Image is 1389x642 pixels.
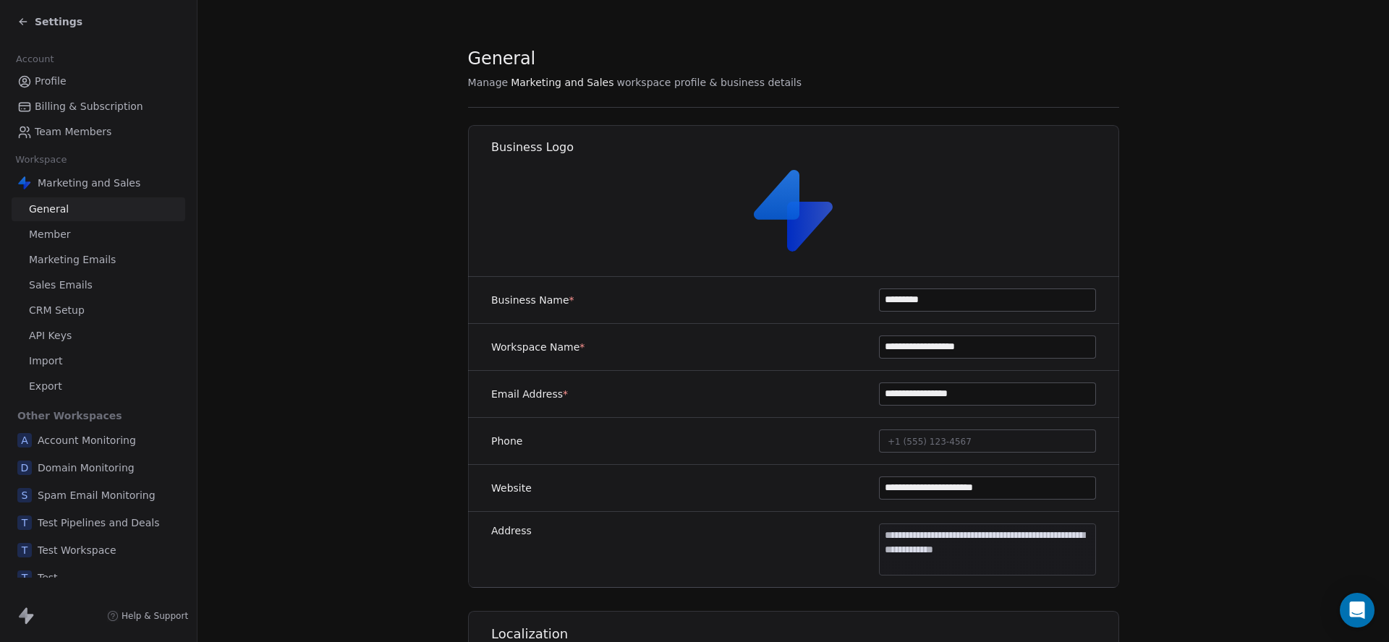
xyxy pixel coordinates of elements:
span: Marketing and Sales [511,75,613,90]
span: workspace profile & business details [616,75,802,90]
label: Website [491,481,532,495]
label: Email Address [491,387,568,401]
span: T [17,570,32,585]
button: +1 (555) 123-4567 [879,429,1096,453]
img: Swipe%20One%20Logo%201-1.svg [747,164,840,257]
img: Swipe%20One%20Logo%201-1.svg [17,176,32,190]
span: A [17,433,32,448]
span: Marketing Emails [29,252,116,267]
a: Team Members [12,120,185,144]
span: Manage [468,75,509,90]
span: Sales Emails [29,278,93,293]
a: Marketing Emails [12,248,185,272]
span: Test Pipelines and Deals [38,515,160,530]
a: API Keys [12,324,185,348]
span: Account Monitoring [38,433,136,448]
div: Open Intercom Messenger [1340,593,1375,628]
a: Profile [12,69,185,93]
a: Help & Support [107,610,188,622]
span: Marketing and Sales [38,176,140,190]
a: Billing & Subscription [12,95,185,119]
span: Test [38,570,58,585]
a: CRM Setup [12,299,185,322]
label: Address [491,523,532,538]
span: T [17,515,32,530]
span: Test Workspace [38,543,116,557]
label: Business Name [491,293,574,307]
span: General [468,48,536,69]
label: Phone [491,434,522,448]
span: API Keys [29,328,72,343]
span: Account [9,48,60,70]
span: General [29,202,69,217]
span: CRM Setup [29,303,85,318]
h1: Business Logo [491,140,1120,155]
span: Import [29,354,62,369]
a: Settings [17,14,82,29]
a: Member [12,223,185,247]
span: Settings [35,14,82,29]
span: Domain Monitoring [38,461,135,475]
span: D [17,461,32,475]
span: +1 (555) 123-4567 [888,437,972,447]
a: Import [12,349,185,373]
span: Team Members [35,124,111,140]
span: Member [29,227,71,242]
a: Export [12,374,185,398]
span: Other Workspaces [12,404,128,427]
span: Export [29,379,62,394]
span: Billing & Subscription [35,99,143,114]
span: Workspace [9,149,73,171]
span: Profile [35,74,67,89]
a: Sales Emails [12,273,185,297]
span: T [17,543,32,557]
a: General [12,197,185,221]
span: S [17,488,32,502]
label: Workspace Name [491,340,585,354]
span: Help & Support [122,610,188,622]
span: Spam Email Monitoring [38,488,156,502]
